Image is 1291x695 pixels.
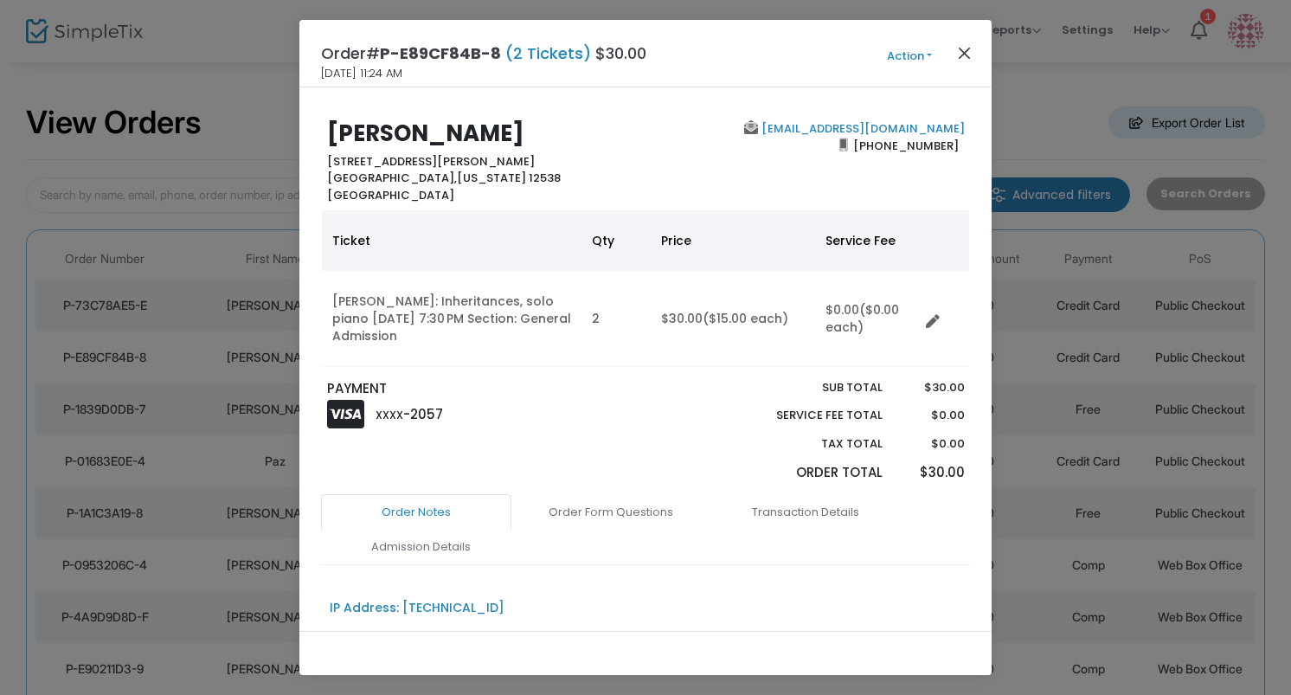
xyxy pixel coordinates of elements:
[825,301,899,336] span: ($0.00 each)
[403,405,443,423] span: -2057
[954,42,976,64] button: Close
[501,42,595,64] span: (2 Tickets)
[330,630,792,648] div: PS21 Center for Contemporary Performance T&C accepted via checkbox
[376,408,403,422] span: XXXX
[899,379,964,396] p: $30.00
[327,118,524,149] b: [PERSON_NAME]
[327,170,457,186] span: [GEOGRAPHIC_DATA],
[735,463,883,483] p: Order Total
[899,463,964,483] p: $30.00
[325,529,516,565] a: Admission Details
[330,599,504,617] div: IP Address: [TECHNICAL_ID]
[651,210,815,271] th: Price
[857,47,961,66] button: Action
[322,210,969,367] div: Data table
[735,379,883,396] p: Sub total
[380,42,501,64] span: P-E89CF84B-8
[322,210,581,271] th: Ticket
[322,271,581,367] td: [PERSON_NAME]: Inheritances, solo piano [DATE] 7:30 PM Section: General Admission
[899,407,964,424] p: $0.00
[899,435,964,453] p: $0.00
[327,379,638,399] p: PAYMENT
[327,153,561,203] b: [STREET_ADDRESS][PERSON_NAME] [US_STATE] 12538 [GEOGRAPHIC_DATA]
[321,65,402,82] span: [DATE] 11:24 AM
[651,271,815,367] td: $30.00
[321,494,511,531] a: Order Notes
[815,210,919,271] th: Service Fee
[735,435,883,453] p: Tax Total
[710,494,901,531] a: Transaction Details
[703,310,788,327] span: ($15.00 each)
[735,407,883,424] p: Service Fee Total
[581,210,651,271] th: Qty
[516,494,706,531] a: Order Form Questions
[321,42,646,65] h4: Order# $30.00
[581,271,651,367] td: 2
[815,271,919,367] td: $0.00
[848,132,965,159] span: [PHONE_NUMBER]
[758,120,965,137] a: [EMAIL_ADDRESS][DOMAIN_NAME]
